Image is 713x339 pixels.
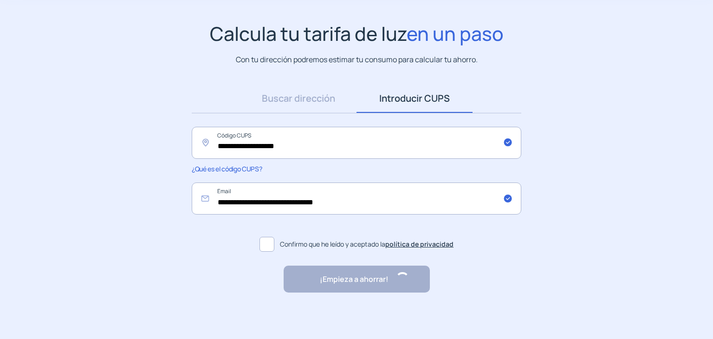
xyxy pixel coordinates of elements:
[385,240,454,248] a: política de privacidad
[240,84,356,113] a: Buscar dirección
[192,164,262,173] span: ¿Qué es el código CUPS?
[407,20,504,46] span: en un paso
[356,84,473,113] a: Introducir CUPS
[210,22,504,45] h1: Calcula tu tarifa de luz
[236,54,478,65] p: Con tu dirección podremos estimar tu consumo para calcular tu ahorro.
[280,239,454,249] span: Confirmo que he leído y aceptado la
